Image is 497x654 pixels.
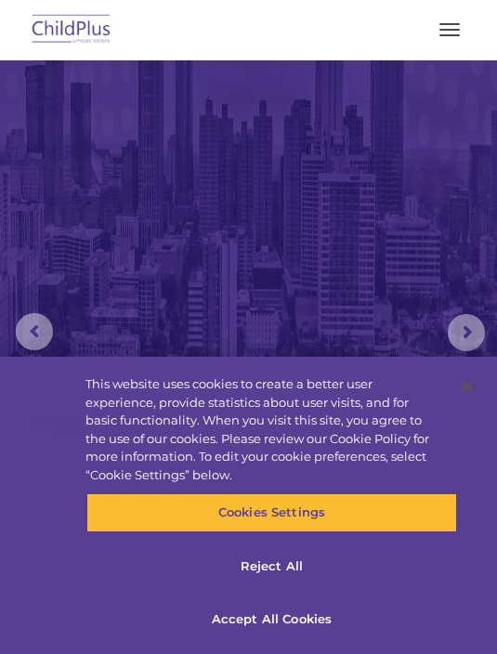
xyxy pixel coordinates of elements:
button: Cookies Settings [86,493,458,532]
button: Accept All Cookies [86,600,458,639]
button: Close [447,366,488,407]
div: This website uses cookies to create a better user experience, provide statistics about user visit... [85,375,435,484]
button: Reject All [86,547,458,586]
img: ChildPlus by Procare Solutions [28,8,115,52]
img: Company Logo [25,396,85,455]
